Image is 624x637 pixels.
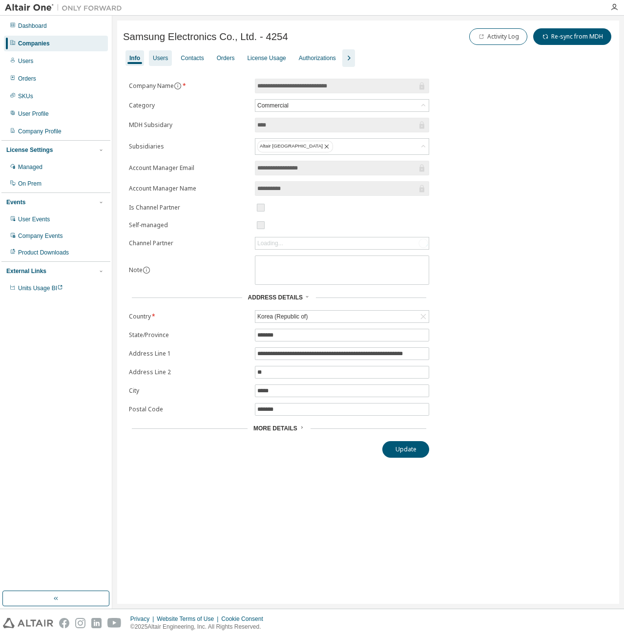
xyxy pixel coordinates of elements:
[18,57,33,65] div: Users
[129,82,249,90] label: Company Name
[382,441,429,458] button: Update
[91,618,102,628] img: linkedin.svg
[129,54,140,62] div: Info
[253,425,297,432] span: More Details
[129,102,249,109] label: Category
[130,615,157,623] div: Privacy
[6,146,53,154] div: License Settings
[129,143,249,150] label: Subsidiaries
[18,215,50,223] div: User Events
[181,54,204,62] div: Contacts
[256,311,309,322] div: Korea (Republic of)
[129,350,249,358] label: Address Line 1
[75,618,85,628] img: instagram.svg
[174,82,182,90] button: information
[129,368,249,376] label: Address Line 2
[18,285,63,292] span: Units Usage BI
[6,267,46,275] div: External Links
[221,615,269,623] div: Cookie Consent
[129,266,143,274] label: Note
[469,28,527,45] button: Activity Log
[130,623,269,631] p: © 2025 Altair Engineering, Inc. All Rights Reserved.
[59,618,69,628] img: facebook.svg
[257,239,283,247] div: Loading...
[256,100,290,111] div: Commercial
[6,198,25,206] div: Events
[129,164,249,172] label: Account Manager Email
[299,54,336,62] div: Authorizations
[257,141,333,152] div: Altair [GEOGRAPHIC_DATA]
[129,313,249,320] label: Country
[18,232,62,240] div: Company Events
[129,121,249,129] label: MDH Subsidary
[129,331,249,339] label: State/Province
[255,100,429,111] div: Commercial
[123,31,288,42] span: Samsung Electronics Co., Ltd. - 4254
[18,249,69,256] div: Product Downloads
[247,54,286,62] div: License Usage
[3,618,53,628] img: altair_logo.svg
[129,387,249,395] label: City
[255,311,429,322] div: Korea (Republic of)
[18,163,42,171] div: Managed
[129,185,249,192] label: Account Manager Name
[107,618,122,628] img: youtube.svg
[255,139,429,154] div: Altair [GEOGRAPHIC_DATA]
[248,294,303,301] span: Address Details
[129,221,249,229] label: Self-managed
[129,204,249,212] label: Is Channel Partner
[533,28,611,45] button: Re-sync from MDH
[143,266,150,274] button: information
[18,92,33,100] div: SKUs
[5,3,127,13] img: Altair One
[129,239,249,247] label: Channel Partner
[255,237,429,249] div: Loading...
[18,75,36,83] div: Orders
[18,40,50,47] div: Companies
[18,180,42,188] div: On Prem
[18,127,62,135] div: Company Profile
[157,615,221,623] div: Website Terms of Use
[153,54,168,62] div: Users
[18,22,47,30] div: Dashboard
[217,54,235,62] div: Orders
[129,405,249,413] label: Postal Code
[18,110,49,118] div: User Profile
